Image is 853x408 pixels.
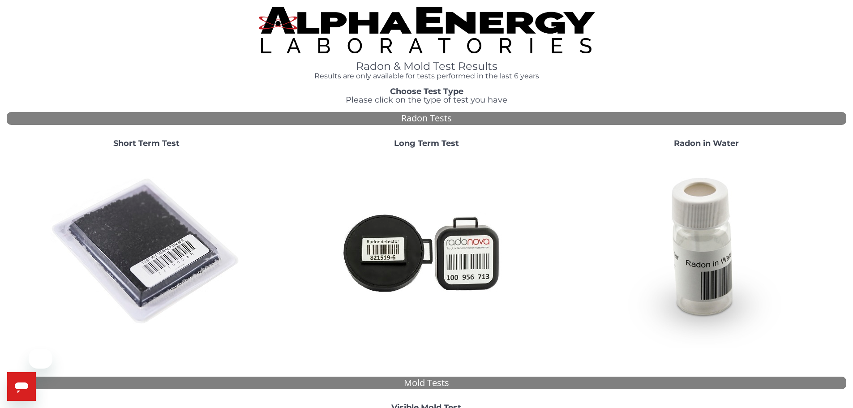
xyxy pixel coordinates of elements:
div: Mold Tests [7,377,846,390]
strong: Long Term Test [394,138,459,148]
img: RadoninWater.jpg [610,155,802,348]
strong: Choose Test Type [390,86,463,96]
span: Please click on the type of test you have [346,95,507,105]
iframe: Button to launch messaging window [7,372,36,401]
h1: Radon & Mold Test Results [259,60,595,72]
img: Radtrak2vsRadtrak3.jpg [330,155,523,348]
div: Radon Tests [7,112,846,125]
h4: Results are only available for tests performed in the last 6 years [259,72,595,80]
strong: Radon in Water [674,138,739,148]
strong: Short Term Test [113,138,180,148]
iframe: Message from company [29,349,52,369]
img: ShortTerm.jpg [50,155,243,348]
img: TightCrop.jpg [259,7,595,53]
